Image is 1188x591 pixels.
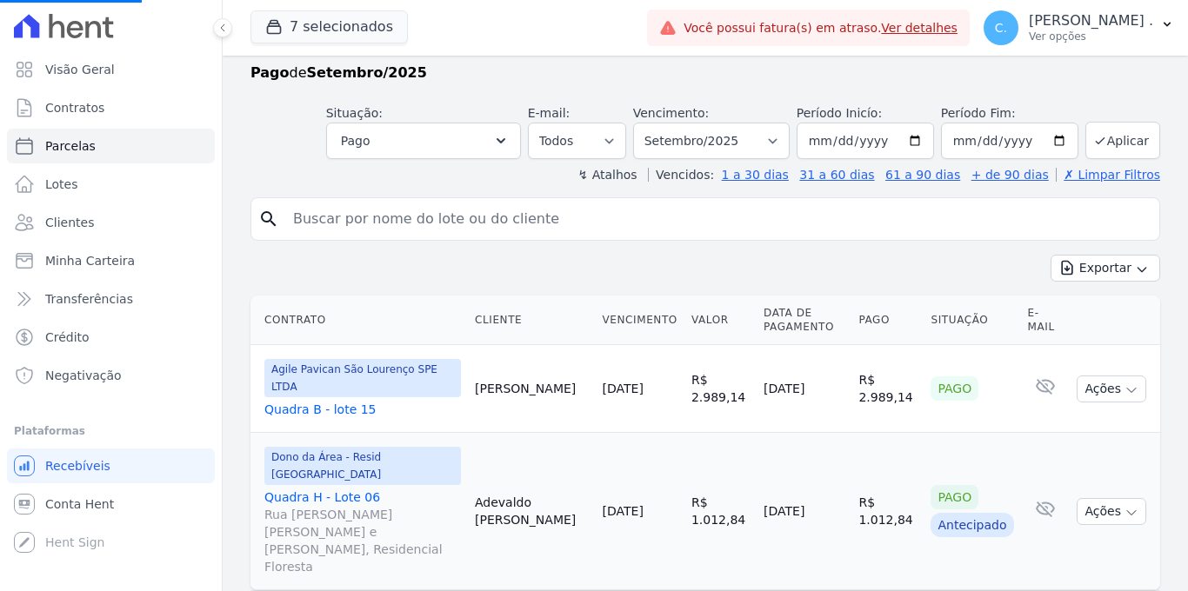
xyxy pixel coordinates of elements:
[1077,375,1146,402] button: Ações
[264,359,461,397] span: Agile Pavican São Lourenço SPE LTDA
[264,488,461,575] a: Quadra H - Lote 06Rua [PERSON_NAME] [PERSON_NAME] e [PERSON_NAME], Residencial Floresta
[341,130,370,151] span: Pago
[45,457,110,475] span: Recebíveis
[468,433,596,590] td: Adevaldo [PERSON_NAME]
[851,345,924,433] td: R$ 2.989,14
[45,367,122,384] span: Negativação
[1085,122,1160,159] button: Aplicar
[971,168,1049,182] a: + de 90 dias
[7,129,215,163] a: Parcelas
[250,295,468,345] th: Contrato
[1029,30,1153,43] p: Ver opções
[941,104,1078,123] label: Período Fim:
[7,487,215,521] a: Conta Hent
[45,495,114,513] span: Conta Hent
[684,295,757,345] th: Valor
[757,433,851,590] td: [DATE]
[885,168,960,182] a: 61 a 90 dias
[250,63,427,83] p: de
[7,282,215,316] a: Transferências
[851,295,924,345] th: Pago
[45,137,96,155] span: Parcelas
[1029,12,1153,30] p: [PERSON_NAME] .
[684,19,958,37] span: Você possui fatura(s) em atraso.
[7,243,215,278] a: Minha Carteira
[799,168,874,182] a: 31 a 60 dias
[603,504,644,518] a: [DATE]
[468,345,596,433] td: [PERSON_NAME]
[283,202,1152,236] input: Buscar por nome do lote ou do cliente
[45,214,94,231] span: Clientes
[603,382,644,395] a: [DATE]
[7,448,215,483] a: Recebíveis
[1021,295,1071,345] th: E-mail
[7,90,215,125] a: Contratos
[468,295,596,345] th: Cliente
[684,433,757,590] td: R$ 1.012,84
[14,421,208,442] div: Plataformas
[45,176,78,193] span: Lotes
[722,168,789,182] a: 1 a 30 dias
[797,106,882,120] label: Período Inicío:
[258,209,279,229] i: search
[924,295,1020,345] th: Situação
[757,295,851,345] th: Data de Pagamento
[326,106,383,120] label: Situação:
[7,52,215,87] a: Visão Geral
[633,106,709,120] label: Vencimento:
[931,485,978,509] div: Pago
[931,513,1013,537] div: Antecipado
[7,358,215,393] a: Negativação
[7,205,215,240] a: Clientes
[881,21,958,35] a: Ver detalhes
[684,345,757,433] td: R$ 2.989,14
[264,447,461,485] span: Dono da Área - Resid [GEOGRAPHIC_DATA]
[931,376,978,401] div: Pago
[577,168,637,182] label: ↯ Atalhos
[45,329,90,346] span: Crédito
[596,295,684,345] th: Vencimento
[1077,498,1146,525] button: Ações
[264,506,461,575] span: Rua [PERSON_NAME] [PERSON_NAME] e [PERSON_NAME], Residencial Floresta
[1056,168,1160,182] a: ✗ Limpar Filtros
[757,345,851,433] td: [DATE]
[970,3,1188,52] button: C. [PERSON_NAME] . Ver opções
[250,64,290,81] strong: Pago
[264,401,461,418] a: Quadra B - lote 15
[995,22,1007,34] span: C.
[528,106,571,120] label: E-mail:
[1051,255,1160,282] button: Exportar
[326,123,521,159] button: Pago
[45,290,133,308] span: Transferências
[307,64,427,81] strong: Setembro/2025
[250,10,408,43] button: 7 selecionados
[45,99,104,116] span: Contratos
[648,168,714,182] label: Vencidos:
[45,252,135,269] span: Minha Carteira
[7,320,215,355] a: Crédito
[851,433,924,590] td: R$ 1.012,84
[7,167,215,202] a: Lotes
[45,61,115,78] span: Visão Geral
